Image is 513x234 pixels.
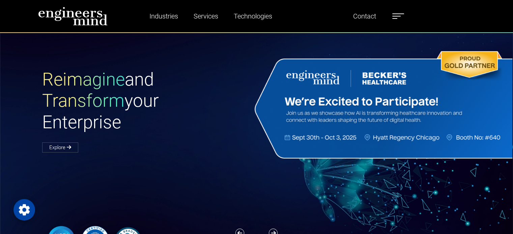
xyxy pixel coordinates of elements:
a: Services [191,8,221,24]
a: Contact [350,8,379,24]
img: logo [38,7,108,26]
a: Industries [147,8,181,24]
span: Reimagine [42,69,125,90]
a: Technologies [231,8,275,24]
span: Transform [42,90,124,111]
h1: and your Enterprise [42,69,257,133]
a: Explore [42,142,78,153]
img: Website Banner [252,49,513,161]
